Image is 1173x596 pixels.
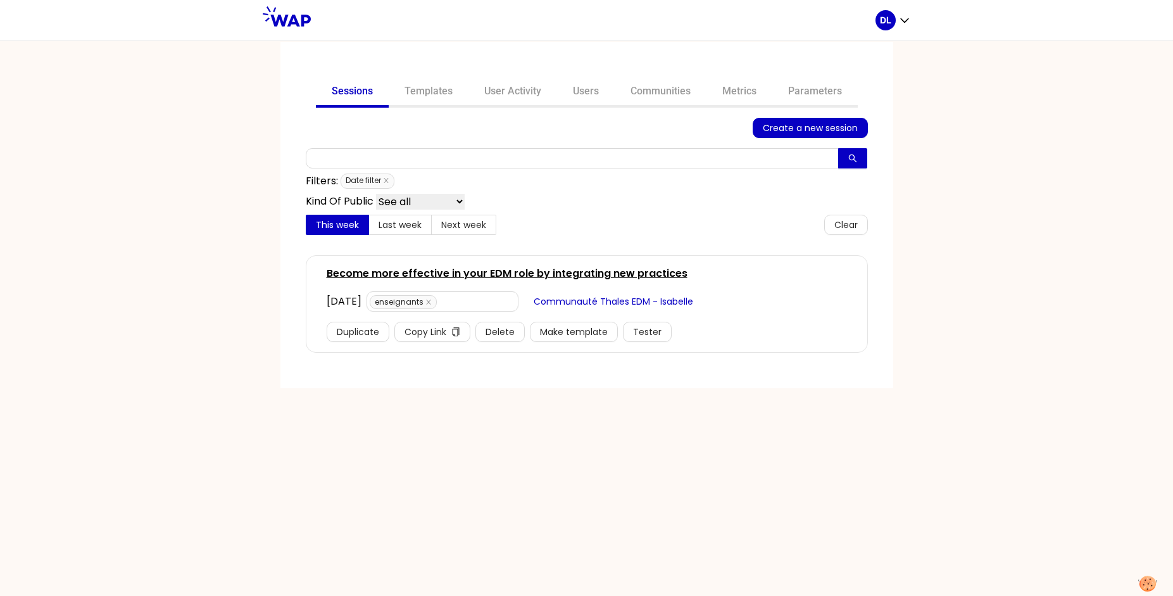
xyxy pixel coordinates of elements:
div: [DATE] [327,294,361,309]
button: Make template [530,322,618,342]
p: DL [880,14,891,27]
button: Communauté Thales EDM - Isabelle [524,291,703,312]
a: Sessions [316,77,389,108]
span: This week [316,219,359,231]
span: search [848,154,857,164]
span: Next week [441,219,486,231]
button: Clear [824,215,868,235]
span: Copy Link [405,325,446,339]
button: Create a new session [753,118,868,138]
span: Make template [540,325,608,339]
span: enseignants [370,295,437,309]
button: Duplicate [327,322,389,342]
span: close [383,177,389,184]
a: Parameters [772,77,858,108]
a: Communities [615,77,706,108]
a: Users [557,77,615,108]
button: search [838,148,867,168]
a: Metrics [706,77,772,108]
a: Templates [389,77,468,108]
span: Last week [379,219,422,231]
span: copy [451,327,460,338]
button: DL [875,10,911,30]
button: Copy Linkcopy [394,322,470,342]
span: Create a new session [763,121,858,135]
span: Tester [633,325,662,339]
p: Filters: [306,174,338,189]
span: Clear [834,218,858,232]
button: Delete [475,322,525,342]
p: Kind Of Public [306,194,373,210]
span: Delete [486,325,515,339]
a: Become more effective in your EDM role by integrating new practices [327,266,687,281]
span: close [425,299,432,305]
span: Communauté Thales EDM - Isabelle [534,295,693,308]
span: Duplicate [337,325,379,339]
a: User Activity [468,77,557,108]
span: Date filter [341,174,394,189]
button: Tester [623,322,672,342]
